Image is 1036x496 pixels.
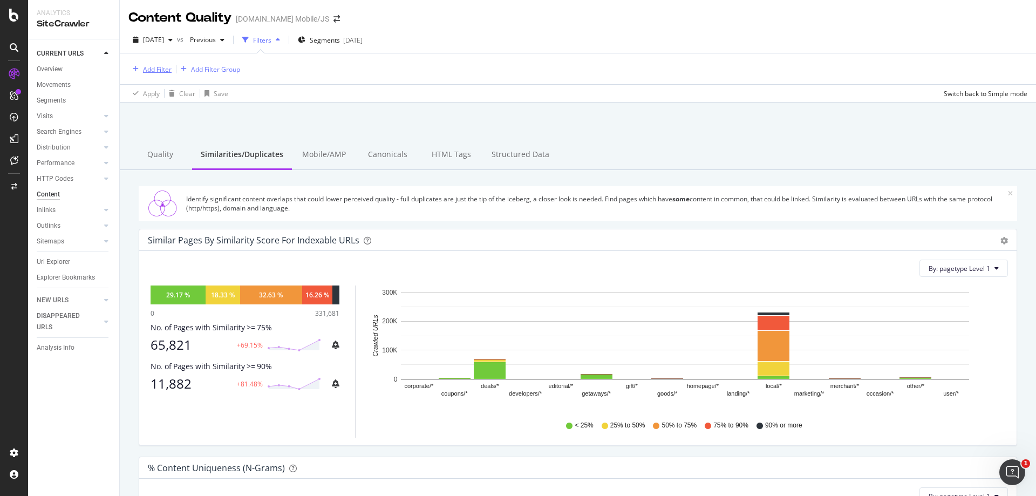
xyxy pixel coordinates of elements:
a: Visits [37,111,101,122]
strong: some [672,194,690,203]
div: Content Quality [128,9,231,27]
text: editorial/* [548,383,574,390]
button: Clear [165,85,195,102]
text: local/* [766,383,782,390]
text: 200K [382,318,397,325]
div: Canonicals [356,140,419,170]
div: [DOMAIN_NAME] Mobile/JS [236,13,329,24]
text: getaways/* [582,391,611,397]
text: corporate/* [404,383,434,390]
svg: A chart. [369,286,1000,411]
text: user/* [943,391,959,397]
span: 1 [1021,459,1030,468]
div: Similar Pages by Similarity Score For Indexable URLs [148,235,359,246]
a: HTTP Codes [37,173,101,185]
div: gear [1000,237,1008,244]
a: Search Engines [37,126,101,138]
img: Similarities/Duplicates [143,191,182,216]
div: Analytics [37,9,111,18]
div: HTTP Codes [37,173,73,185]
div: Add Filter Group [191,65,240,74]
text: goods/* [657,391,678,397]
div: HTML Tags [419,140,483,170]
div: 29.17 % [166,290,190,300]
div: Content [37,189,60,200]
text: landing/* [727,391,751,397]
div: Sitemaps [37,236,64,247]
span: By: pagetype Level 1 [929,264,990,273]
iframe: Intercom live chat [999,459,1025,485]
div: 0 [151,309,154,318]
div: Mobile/AMP [292,140,356,170]
div: Overview [37,64,63,75]
div: 18.33 % [211,290,235,300]
text: merchant/* [830,383,860,390]
text: 300K [382,289,397,296]
div: No. of Pages with Similarity >= 90% [151,361,339,372]
button: Filters [238,31,284,49]
a: Explorer Bookmarks [37,272,112,283]
div: Visits [37,111,53,122]
a: Url Explorer [37,256,112,268]
a: Outlinks [37,220,101,232]
a: Segments [37,95,112,106]
text: gift/* [626,383,638,390]
div: Performance [37,158,74,169]
div: 11,882 [151,376,230,391]
div: 331,681 [315,309,339,318]
div: SiteCrawler [37,18,111,30]
text: 100K [382,346,397,354]
div: Quality [128,140,192,170]
text: occasion/* [867,391,894,397]
div: Explorer Bookmarks [37,272,95,283]
button: Previous [186,31,229,49]
a: Content [37,189,112,200]
button: By: pagetype Level 1 [919,260,1008,277]
span: 2025 Sep. 21st [143,35,164,44]
text: Crawled URLs [372,315,379,357]
div: +69.15% [237,341,263,350]
button: Switch back to Simple mode [939,85,1027,102]
div: No. of Pages with Similarity >= 75% [151,322,339,333]
div: bell-plus [332,341,339,349]
div: DISAPPEARED URLS [37,310,91,333]
span: 75% to 90% [713,421,748,430]
div: CURRENT URLS [37,48,84,59]
a: Inlinks [37,205,101,216]
text: developers/* [509,391,542,397]
a: DISAPPEARED URLS [37,310,101,333]
div: Analysis Info [37,342,74,354]
div: % Content Uniqueness (N-Grams) [148,463,285,473]
text: homepage/* [687,383,719,390]
text: 0 [394,376,398,383]
div: Apply [143,89,160,98]
button: Save [200,85,228,102]
div: [DATE] [343,36,363,45]
a: Sitemaps [37,236,101,247]
div: Movements [37,79,71,91]
span: 50% to 75% [662,421,697,430]
div: Save [214,89,228,98]
span: Segments [310,36,340,45]
div: NEW URLS [37,295,69,306]
div: Switch back to Simple mode [944,89,1027,98]
a: Overview [37,64,112,75]
text: deals/* [481,383,499,390]
a: Performance [37,158,101,169]
button: Add Filter [128,63,172,76]
span: Previous [186,35,216,44]
a: Distribution [37,142,101,153]
div: arrow-right-arrow-left [333,15,340,23]
button: Apply [128,85,160,102]
div: Clear [179,89,195,98]
a: Analysis Info [37,342,112,354]
div: Distribution [37,142,71,153]
button: Add Filter Group [176,63,240,76]
div: Url Explorer [37,256,70,268]
text: other/* [907,383,925,390]
div: +81.48% [237,379,263,389]
div: Structured Data [483,140,558,170]
button: [DATE] [128,31,177,49]
div: Add Filter [143,65,172,74]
